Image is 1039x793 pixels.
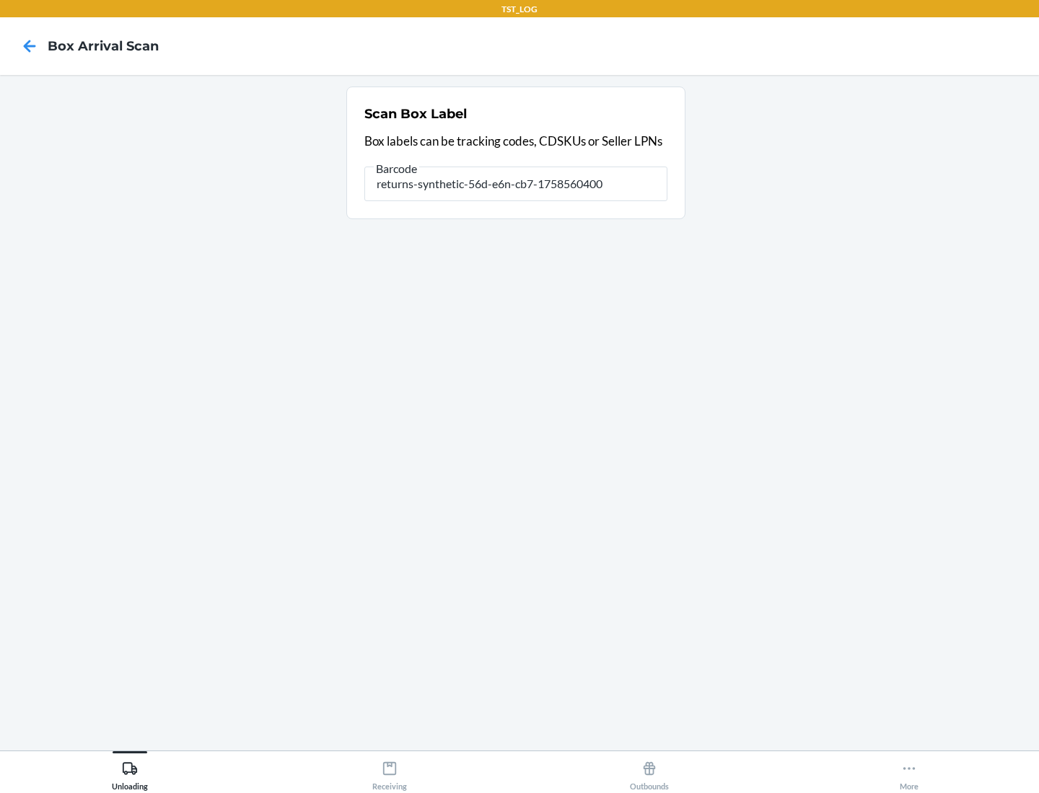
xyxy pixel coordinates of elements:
p: Box labels can be tracking codes, CDSKUs or Seller LPNs [364,132,667,151]
button: Outbounds [519,751,779,791]
div: Receiving [372,755,407,791]
div: More [900,755,919,791]
div: Unloading [112,755,148,791]
span: Barcode [374,161,419,176]
button: Receiving [260,751,519,791]
div: Outbounds [630,755,669,791]
h2: Scan Box Label [364,105,467,123]
h4: Box Arrival Scan [48,37,159,56]
p: TST_LOG [501,3,538,16]
input: Barcode [364,167,667,201]
button: More [779,751,1039,791]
